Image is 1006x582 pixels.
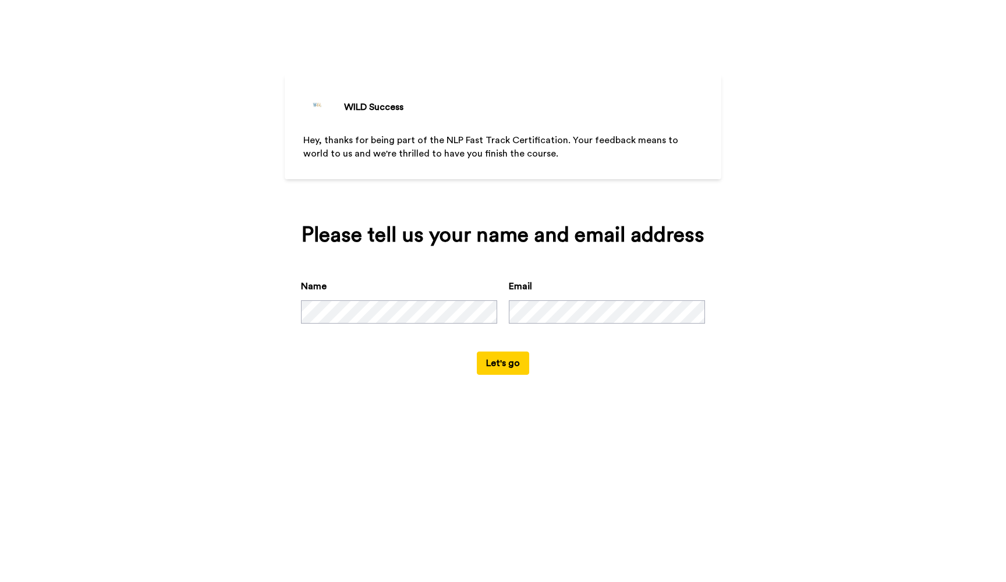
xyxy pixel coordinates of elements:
[509,279,532,293] label: Email
[301,223,705,247] div: Please tell us your name and email address
[301,279,327,293] label: Name
[477,352,529,375] button: Let's go
[344,100,403,114] div: WILD Success
[303,136,681,158] span: Hey, thanks for being part of the NLP Fast Track Certification. Your feedback means to world to u...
